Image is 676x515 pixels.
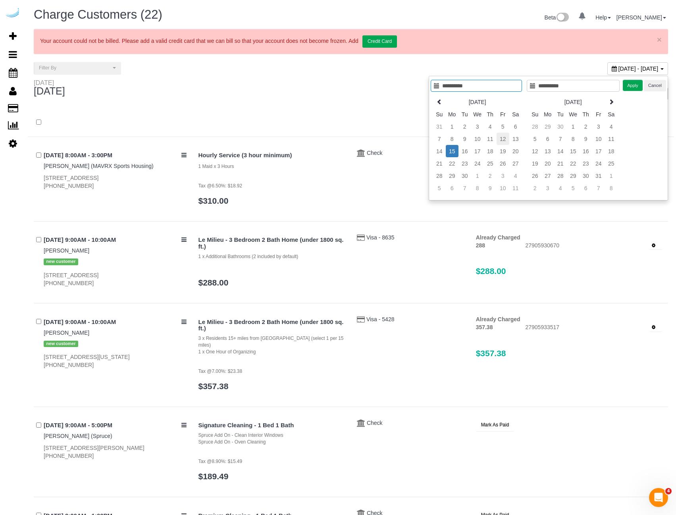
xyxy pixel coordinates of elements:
[476,349,506,358] span: $357.38
[592,145,605,157] td: 17
[567,170,580,182] td: 29
[5,8,21,19] img: Automaid Logo
[497,108,509,120] th: Fr
[458,120,471,133] td: 2
[471,182,484,194] td: 8
[446,108,458,120] th: Mo
[476,316,520,322] strong: Already Charged
[580,145,592,157] td: 16
[649,488,668,507] iframe: Intercom live chat
[580,157,592,170] td: 23
[484,145,497,157] td: 18
[541,120,554,133] td: 29
[44,163,154,169] a: [PERSON_NAME] (MAVRX Sports Housing)
[484,170,497,182] td: 2
[458,182,471,194] td: 7
[433,108,446,120] th: Su
[509,133,522,145] td: 13
[529,108,541,120] th: Su
[198,432,345,439] div: Spruce Add On - Clean Interior Windows
[580,108,592,120] th: Th
[605,108,618,120] th: Sa
[446,182,458,194] td: 6
[497,133,509,145] td: 12
[458,170,471,182] td: 30
[605,157,618,170] td: 25
[529,157,541,170] td: 19
[595,14,611,21] a: Help
[198,152,345,159] h4: Hourly Service (3 hour minimum)
[592,182,605,194] td: 7
[198,253,345,260] div: 1 x Additional Bathrooms (2 included by default)
[580,133,592,145] td: 9
[458,133,471,145] td: 9
[471,170,484,182] td: 1
[554,145,567,157] td: 14
[529,120,541,133] td: 28
[446,96,509,108] th: [DATE]
[44,271,187,287] div: [STREET_ADDRESS] [PHONE_NUMBER]
[529,182,541,194] td: 2
[592,133,605,145] td: 10
[198,164,234,169] small: 1 Maid x 3 Hours
[458,145,471,157] td: 16
[44,152,187,159] h4: [DATE] 8:00AM - 3:00PM
[497,182,509,194] td: 10
[446,157,458,170] td: 22
[198,319,345,332] h4: Le Milieu - 3 Bedroom 2 Bath Home (under 1800 sq. ft.)
[554,157,567,170] td: 21
[605,133,618,145] td: 11
[446,145,458,157] td: 15
[433,157,446,170] td: 21
[497,120,509,133] td: 5
[623,80,643,91] button: Apply
[198,237,345,250] h4: Le Milieu - 3 Bedroom 2 Bath Home (under 1800 sq. ft.)
[446,133,458,145] td: 8
[367,420,383,426] span: Check
[657,35,662,44] a: ×
[554,133,567,145] td: 7
[476,234,520,241] strong: Already Charged
[567,108,580,120] th: We
[433,182,446,194] td: 5
[471,157,484,170] td: 24
[529,145,541,157] td: 12
[471,145,484,157] td: 17
[471,120,484,133] td: 3
[476,324,493,330] strong: 357.38
[484,157,497,170] td: 25
[366,316,395,322] a: Visa - 5428
[476,266,506,276] span: $288.00
[529,170,541,182] td: 26
[509,120,522,133] td: 6
[605,120,618,133] td: 4
[44,444,187,460] div: [STREET_ADDRESS][PERSON_NAME] [PHONE_NUMBER]
[484,108,497,120] th: Th
[509,145,522,157] td: 20
[554,182,567,194] td: 4
[44,330,89,336] a: [PERSON_NAME]
[367,150,383,156] span: Check
[44,353,187,369] div: [STREET_ADDRESS][US_STATE] [PHONE_NUMBER]
[556,13,569,23] img: New interface
[476,242,485,249] strong: 288
[44,255,187,267] div: Tags
[44,237,187,243] h4: [DATE] 9:00AM - 10:00AM
[541,96,605,108] th: [DATE]
[34,79,73,97] div: [DATE]
[44,337,187,349] div: Tags
[198,349,345,355] div: 1 x One Hour of Organizing
[44,319,187,326] h4: [DATE] 9:00AM - 10:00AM
[198,196,229,205] a: $310.00
[40,38,397,44] span: Your account could not be billed. Please add a valid credit card that we can bill so that your ac...
[198,183,243,189] small: Tax @6.50%: $18.92
[567,120,580,133] td: 1
[44,433,112,439] a: [PERSON_NAME] (Spruce)
[592,170,605,182] td: 31
[509,170,522,182] td: 4
[497,145,509,157] td: 19
[198,382,229,391] a: $357.38
[484,182,497,194] td: 9
[458,108,471,120] th: Tu
[198,459,243,464] small: Tax @8.90%: $15.49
